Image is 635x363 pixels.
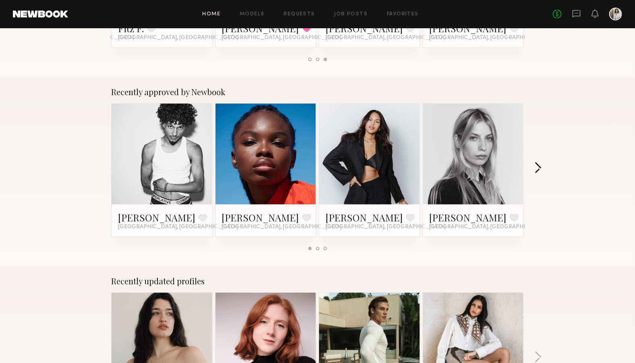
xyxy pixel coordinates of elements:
[118,224,238,230] span: [GEOGRAPHIC_DATA], [GEOGRAPHIC_DATA]
[118,35,238,41] span: [GEOGRAPHIC_DATA], [GEOGRAPHIC_DATA]
[334,12,368,17] a: Job Posts
[284,12,315,17] a: Requests
[222,224,342,230] span: [GEOGRAPHIC_DATA], [GEOGRAPHIC_DATA]
[240,12,264,17] a: Models
[326,224,446,230] span: [GEOGRAPHIC_DATA], [GEOGRAPHIC_DATA]
[222,211,299,224] a: [PERSON_NAME]
[111,276,524,286] div: Recently updated profiles
[222,35,342,41] span: [GEOGRAPHIC_DATA], [GEOGRAPHIC_DATA]
[430,35,550,41] span: [GEOGRAPHIC_DATA], [GEOGRAPHIC_DATA]
[326,211,403,224] a: [PERSON_NAME]
[118,211,195,224] a: [PERSON_NAME]
[111,87,524,97] div: Recently approved by Newbook
[430,224,550,230] span: [GEOGRAPHIC_DATA], [GEOGRAPHIC_DATA]
[430,211,507,224] a: [PERSON_NAME]
[203,12,221,17] a: Home
[387,12,419,17] a: Favorites
[326,35,446,41] span: [GEOGRAPHIC_DATA], [GEOGRAPHIC_DATA]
